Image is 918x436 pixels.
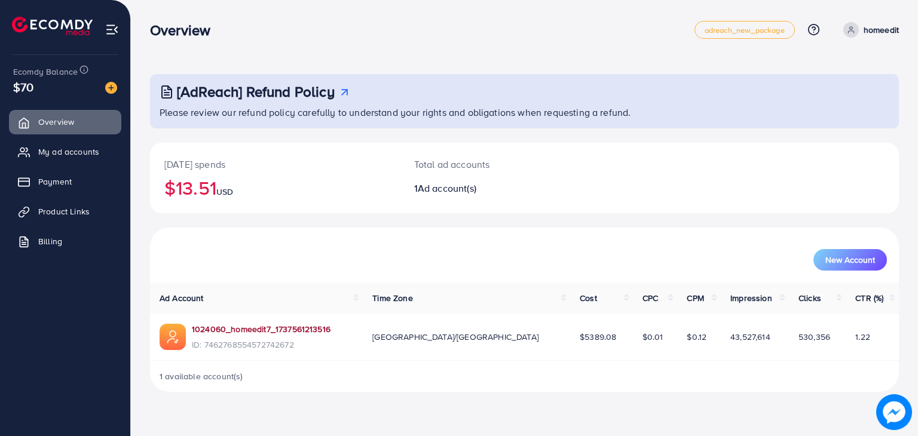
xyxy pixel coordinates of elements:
[839,22,899,38] a: homeedit
[9,170,121,194] a: Payment
[105,23,119,36] img: menu
[730,331,770,343] span: 43,527,614
[160,105,892,119] p: Please review our refund policy carefully to understand your rights and obligations when requesti...
[580,331,616,343] span: $5389.08
[687,292,703,304] span: CPM
[38,235,62,247] span: Billing
[414,157,573,171] p: Total ad accounts
[798,331,830,343] span: 530,356
[372,331,538,343] span: [GEOGRAPHIC_DATA]/[GEOGRAPHIC_DATA]
[38,176,72,188] span: Payment
[9,229,121,253] a: Billing
[9,110,121,134] a: Overview
[38,116,74,128] span: Overview
[855,331,870,343] span: 1.22
[12,17,93,35] img: logo
[705,26,785,34] span: adreach_new_package
[9,199,121,223] a: Product Links
[877,395,912,430] img: image
[813,249,887,271] button: New Account
[642,292,658,304] span: CPC
[38,146,99,158] span: My ad accounts
[105,82,117,94] img: image
[160,292,204,304] span: Ad Account
[177,83,335,100] h3: [AdReach] Refund Policy
[216,186,233,198] span: USD
[730,292,772,304] span: Impression
[642,331,663,343] span: $0.01
[192,339,331,351] span: ID: 7462768554572742672
[164,157,385,171] p: [DATE] spends
[160,324,186,350] img: ic-ads-acc.e4c84228.svg
[9,140,121,164] a: My ad accounts
[13,78,33,96] span: $70
[160,370,243,382] span: 1 available account(s)
[38,205,90,217] span: Product Links
[13,66,78,78] span: Ecomdy Balance
[150,22,220,39] h3: Overview
[580,292,597,304] span: Cost
[798,292,821,304] span: Clicks
[414,183,573,194] h2: 1
[825,256,875,264] span: New Account
[192,323,331,335] a: 1024060_homeedit7_1737561213516
[864,23,899,37] p: homeedit
[164,176,385,199] h2: $13.51
[855,292,883,304] span: CTR (%)
[372,292,412,304] span: Time Zone
[687,331,706,343] span: $0.12
[418,182,476,195] span: Ad account(s)
[694,21,795,39] a: adreach_new_package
